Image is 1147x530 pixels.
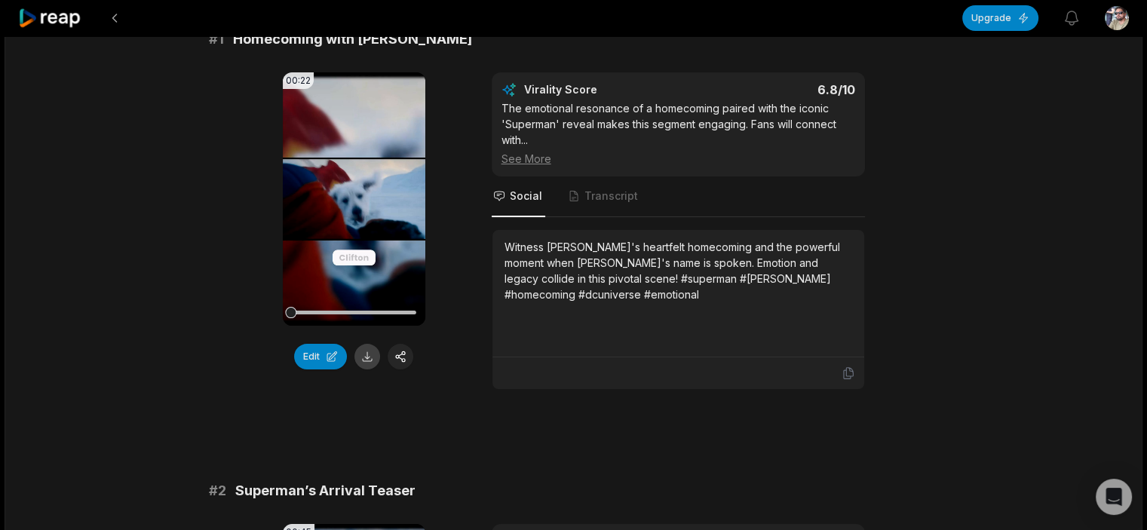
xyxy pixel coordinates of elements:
div: See More [501,151,855,167]
span: Homecoming with [PERSON_NAME] [233,29,472,50]
div: 6.8 /10 [693,82,855,97]
span: Social [510,188,542,204]
span: Superman’s Arrival Teaser [235,480,416,501]
div: Virality Score [524,82,686,97]
span: # 1 [209,29,224,50]
button: Upgrade [962,5,1038,31]
video: Your browser does not support mp4 format. [283,72,425,326]
span: # 2 [209,480,226,501]
span: Transcript [584,188,638,204]
nav: Tabs [492,176,865,217]
div: Open Intercom Messenger [1096,479,1132,515]
div: Witness [PERSON_NAME]'s heartfelt homecoming and the powerful moment when [PERSON_NAME]'s name is... [504,239,852,302]
div: The emotional resonance of a homecoming paired with the iconic 'Superman' reveal makes this segme... [501,100,855,167]
button: Edit [294,344,347,369]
